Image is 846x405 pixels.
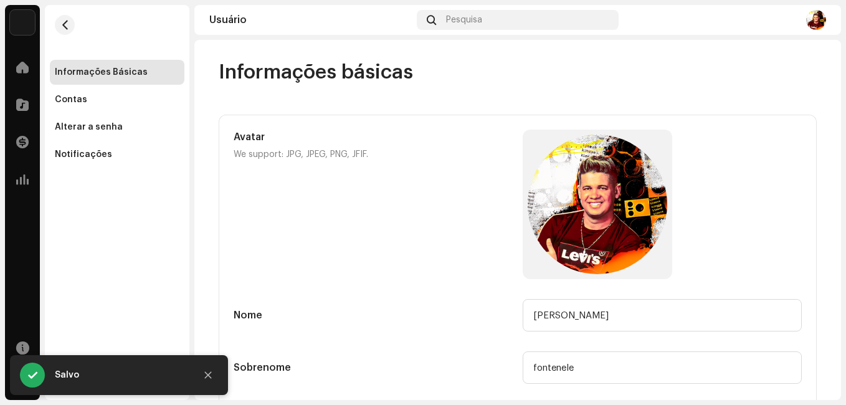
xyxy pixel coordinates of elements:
div: Alterar a senha [55,122,123,132]
img: 1cf725b2-75a2-44e7-8fdf-5f1256b3d403 [10,10,35,35]
span: Informações básicas [219,60,413,85]
div: Notificações [55,150,112,160]
re-m-nav-item: Alterar a senha [50,115,184,140]
div: Usuário [209,15,412,25]
span: Pesquisa [446,15,482,25]
button: Close [196,363,221,388]
input: Nome [523,299,802,331]
re-m-nav-item: Notificações [50,142,184,167]
div: Informações Básicas [55,67,148,77]
p: We support: JPG, JPEG, PNG, JFIF. [234,147,513,162]
img: 92319b1a-f8bd-427d-965a-69defdc58ce8 [806,10,826,30]
input: Sobrenome [523,351,802,384]
h5: Avatar [234,130,513,145]
div: Contas [55,95,87,105]
re-m-nav-item: Informações Básicas [50,60,184,85]
div: Salvo [55,368,186,383]
h5: Nome [234,308,513,323]
h5: Sobrenome [234,360,513,375]
re-m-nav-item: Contas [50,87,184,112]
